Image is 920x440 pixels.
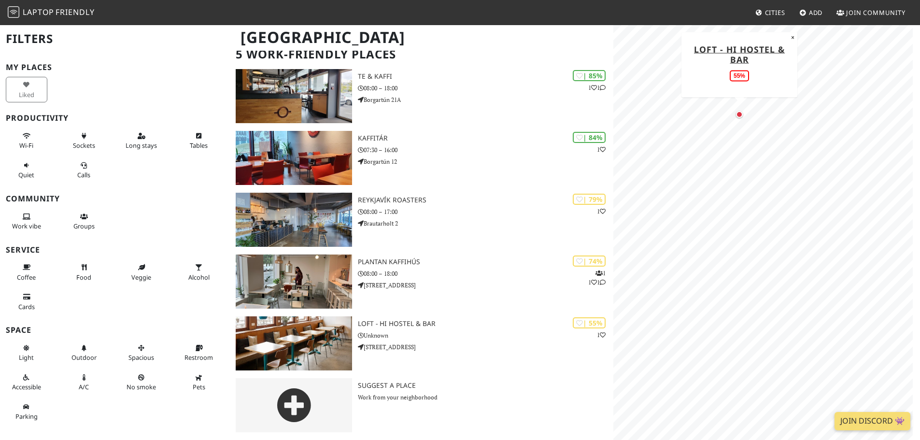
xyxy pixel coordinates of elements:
button: Restroom [178,340,220,366]
button: Cards [6,289,47,314]
a: Cities [751,4,789,21]
a: Plantan Kaffihús | 74% 111 Plantan Kaffihús 08:00 – 18:00 [STREET_ADDRESS] [230,255,613,309]
span: Pet friendly [193,383,205,391]
a: Loft - HI Hostel & Bar [694,43,785,65]
p: 1 [597,207,606,216]
button: Calls [63,157,105,183]
div: | 79% [573,194,606,205]
button: Parking [6,399,47,425]
button: Outdoor [63,340,105,366]
img: Plantan Kaffihús [236,255,352,309]
span: Outdoor area [71,353,97,362]
p: 1 1 [588,83,606,92]
span: Work-friendly tables [190,141,208,150]
span: Smoke free [127,383,156,391]
a: LaptopFriendly LaptopFriendly [8,4,95,21]
p: 07:30 – 16:00 [358,145,613,155]
span: Friendly [56,7,94,17]
span: Food [76,273,91,282]
button: Tables [178,128,220,154]
p: [STREET_ADDRESS] [358,342,613,352]
span: Veggie [131,273,151,282]
span: Accessible [12,383,41,391]
button: Wi-Fi [6,128,47,154]
a: Kaffitár | 84% 1 Kaffitár 07:30 – 16:00 Borgartún 12 [230,131,613,185]
h2: Filters [6,24,224,54]
h1: [GEOGRAPHIC_DATA] [233,24,611,51]
button: No smoke [121,369,162,395]
span: Restroom [184,353,213,362]
a: Suggest a Place Work from your neighborhood [230,378,613,432]
h3: Te & Kaffi [358,72,613,81]
img: Loft - HI Hostel & Bar [236,316,352,370]
div: | 55% [573,317,606,328]
h3: Community [6,194,224,203]
h3: Service [6,245,224,255]
p: 08:00 – 17:00 [358,207,613,216]
p: [STREET_ADDRESS] [358,281,613,290]
button: Spacious [121,340,162,366]
div: | 85% [573,70,606,81]
p: 08:00 – 18:00 [358,84,613,93]
span: Parking [15,412,38,421]
p: 08:00 – 18:00 [358,269,613,278]
h3: My Places [6,63,224,72]
img: LaptopFriendly [8,6,19,18]
h3: Reykjavík Roasters [358,196,613,204]
span: Quiet [18,170,34,179]
button: Sockets [63,128,105,154]
h3: Plantan Kaffihús [358,258,613,266]
span: Air conditioned [79,383,89,391]
h3: Loft - HI Hostel & Bar [358,320,613,328]
p: 1 1 1 [588,269,606,287]
p: Borgartún 12 [358,157,613,166]
span: Video/audio calls [77,170,90,179]
h3: Space [6,326,224,335]
button: Coffee [6,259,47,285]
span: Spacious [128,353,154,362]
p: Borgartún 21A [358,95,613,104]
span: Laptop [23,7,54,17]
span: Join Community [846,8,906,17]
div: | 74% [573,255,606,267]
button: Light [6,340,47,366]
img: Kaffitár [236,131,352,185]
span: Power sockets [73,141,95,150]
p: Brautarholt 2 [358,219,613,228]
a: Add [795,4,827,21]
div: 55% [730,70,749,81]
button: Long stays [121,128,162,154]
button: Work vibe [6,209,47,234]
button: Groups [63,209,105,234]
p: 1 [597,145,606,154]
a: Join Discord 👾 [835,412,910,430]
span: Stable Wi-Fi [19,141,33,150]
h3: Productivity [6,114,224,123]
p: Work from your neighborhood [358,393,613,402]
span: Alcohol [188,273,210,282]
span: Credit cards [18,302,35,311]
span: People working [12,222,41,230]
p: 1 [597,330,606,340]
span: Add [809,8,823,17]
button: Accessible [6,369,47,395]
button: A/C [63,369,105,395]
img: Reykjavík Roasters [236,193,352,247]
img: Te & Kaffi [236,69,352,123]
div: | 84% [573,132,606,143]
h3: Suggest a Place [358,382,613,390]
span: Group tables [73,222,95,230]
button: Food [63,259,105,285]
img: gray-place-d2bdb4477600e061c01bd816cc0f2ef0cfcb1ca9e3ad78868dd16fb2af073a21.png [236,378,352,432]
span: Natural light [19,353,34,362]
button: Alcohol [178,259,220,285]
span: Coffee [17,273,36,282]
span: Long stays [126,141,157,150]
div: Map marker [734,109,745,120]
span: Cities [765,8,785,17]
h3: Kaffitár [358,134,613,142]
button: Close popup [788,32,797,43]
a: Loft - HI Hostel & Bar | 55% 1 Loft - HI Hostel & Bar Unknown [STREET_ADDRESS] [230,316,613,370]
button: Veggie [121,259,162,285]
p: Unknown [358,331,613,340]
